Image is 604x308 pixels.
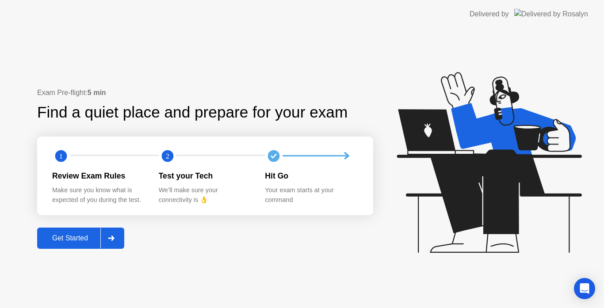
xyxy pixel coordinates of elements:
[514,9,588,19] img: Delivered by Rosalyn
[166,152,169,160] text: 2
[265,186,357,205] div: Your exam starts at your command
[265,170,357,182] div: Hit Go
[88,89,106,96] b: 5 min
[37,87,373,98] div: Exam Pre-flight:
[37,101,349,124] div: Find a quiet place and prepare for your exam
[159,170,251,182] div: Test your Tech
[52,170,145,182] div: Review Exam Rules
[159,186,251,205] div: We’ll make sure your connectivity is 👌
[52,186,145,205] div: Make sure you know what is expected of you during the test.
[40,234,100,242] div: Get Started
[37,228,124,249] button: Get Started
[59,152,63,160] text: 1
[574,278,595,299] div: Open Intercom Messenger
[470,9,509,19] div: Delivered by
